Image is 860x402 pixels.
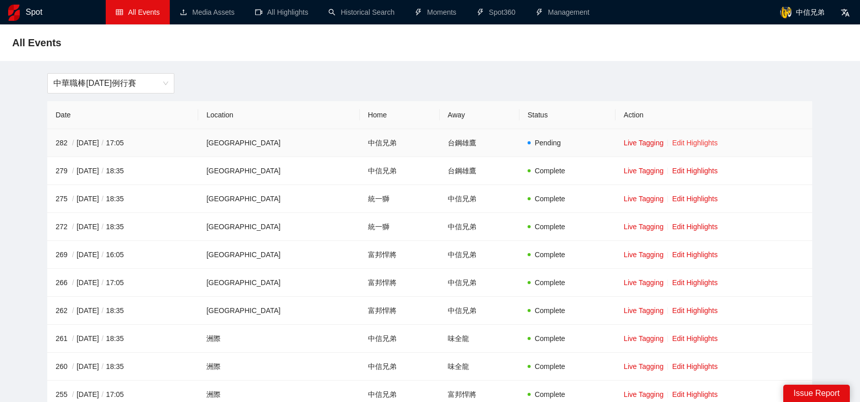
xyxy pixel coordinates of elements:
[70,362,77,370] span: /
[672,139,718,147] a: Edit Highlights
[360,325,440,353] td: 中信兄弟
[672,362,718,370] a: Edit Highlights
[198,297,359,325] td: [GEOGRAPHIC_DATA]
[535,139,561,147] span: Pending
[198,185,359,213] td: [GEOGRAPHIC_DATA]
[70,223,77,231] span: /
[440,241,519,269] td: 中信兄弟
[535,279,565,287] span: Complete
[535,362,565,370] span: Complete
[535,390,565,398] span: Complete
[624,251,663,259] a: Live Tagging
[440,129,519,157] td: 台鋼雄鷹
[47,353,198,381] td: 260 [DATE] 18:35
[440,353,519,381] td: 味全龍
[672,390,718,398] a: Edit Highlights
[535,167,565,175] span: Complete
[70,279,77,287] span: /
[519,101,616,129] th: Status
[535,334,565,343] span: Complete
[255,8,309,16] a: video-cameraAll Highlights
[198,325,359,353] td: 洲際
[47,297,198,325] td: 262 [DATE] 18:35
[440,325,519,353] td: 味全龍
[198,353,359,381] td: 洲際
[624,390,663,398] a: Live Tagging
[672,167,718,175] a: Edit Highlights
[70,139,77,147] span: /
[360,129,440,157] td: 中信兄弟
[70,251,77,259] span: /
[47,157,198,185] td: 279 [DATE] 18:35
[99,139,106,147] span: /
[624,195,663,203] a: Live Tagging
[47,241,198,269] td: 269 [DATE] 16:05
[328,8,394,16] a: searchHistorical Search
[99,223,106,231] span: /
[624,279,663,287] a: Live Tagging
[70,334,77,343] span: /
[128,8,160,16] span: All Events
[12,35,62,51] span: All Events
[440,101,519,129] th: Away
[70,306,77,315] span: /
[116,9,123,16] span: table
[198,157,359,185] td: [GEOGRAPHIC_DATA]
[440,297,519,325] td: 中信兄弟
[440,185,519,213] td: 中信兄弟
[624,167,663,175] a: Live Tagging
[47,101,198,129] th: Date
[360,269,440,297] td: 富邦悍將
[624,362,663,370] a: Live Tagging
[198,241,359,269] td: [GEOGRAPHIC_DATA]
[624,223,663,231] a: Live Tagging
[360,185,440,213] td: 統一獅
[440,213,519,241] td: 中信兄弟
[8,5,20,21] img: logo
[99,195,106,203] span: /
[440,269,519,297] td: 中信兄弟
[99,306,106,315] span: /
[99,167,106,175] span: /
[180,8,234,16] a: uploadMedia Assets
[99,390,106,398] span: /
[99,279,106,287] span: /
[535,223,565,231] span: Complete
[47,129,198,157] td: 282 [DATE] 17:05
[360,101,440,129] th: Home
[624,334,663,343] a: Live Tagging
[783,385,850,402] div: Issue Report
[477,8,515,16] a: thunderboltSpot360
[672,251,718,259] a: Edit Highlights
[198,213,359,241] td: [GEOGRAPHIC_DATA]
[47,185,198,213] td: 275 [DATE] 18:35
[535,251,565,259] span: Complete
[624,306,663,315] a: Live Tagging
[360,297,440,325] td: 富邦悍將
[99,251,106,259] span: /
[672,223,718,231] a: Edit Highlights
[624,139,663,147] a: Live Tagging
[536,8,590,16] a: thunderboltManagement
[415,8,456,16] a: thunderboltMoments
[70,195,77,203] span: /
[360,241,440,269] td: 富邦悍將
[99,362,106,370] span: /
[198,101,359,129] th: Location
[53,74,168,93] span: 中華職棒36年例行賽
[47,269,198,297] td: 266 [DATE] 17:05
[47,213,198,241] td: 272 [DATE] 18:35
[672,195,718,203] a: Edit Highlights
[198,269,359,297] td: [GEOGRAPHIC_DATA]
[70,390,77,398] span: /
[99,334,106,343] span: /
[360,157,440,185] td: 中信兄弟
[360,213,440,241] td: 統一獅
[780,6,792,18] img: avatar
[360,353,440,381] td: 中信兄弟
[535,195,565,203] span: Complete
[672,279,718,287] a: Edit Highlights
[672,306,718,315] a: Edit Highlights
[440,157,519,185] td: 台鋼雄鷹
[616,101,812,129] th: Action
